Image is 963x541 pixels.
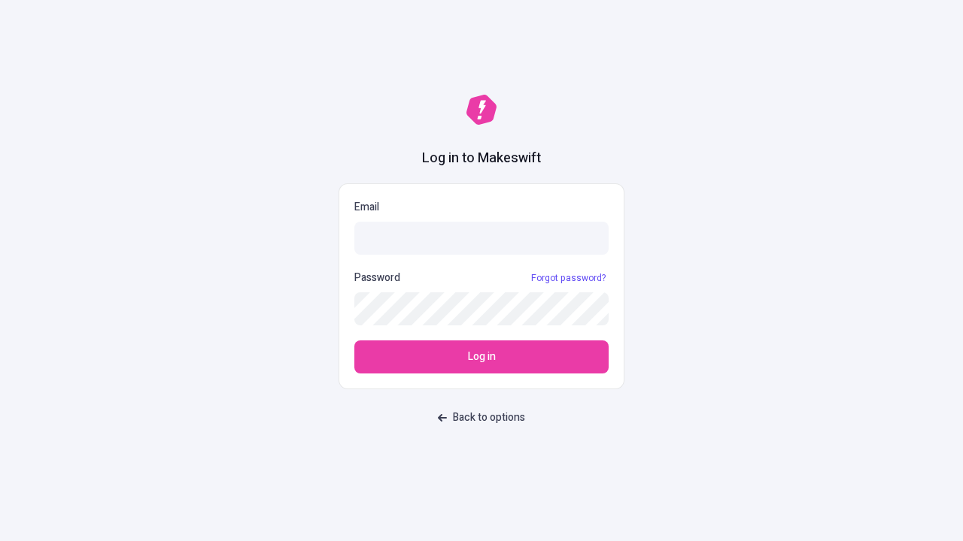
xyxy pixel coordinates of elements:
[354,199,609,216] p: Email
[354,340,609,373] button: Log in
[354,270,400,286] p: Password
[453,410,525,426] span: Back to options
[429,404,534,431] button: Back to options
[354,222,609,255] input: Email
[468,349,496,365] span: Log in
[422,149,541,168] h1: Log in to Makeswift
[528,272,609,284] a: Forgot password?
